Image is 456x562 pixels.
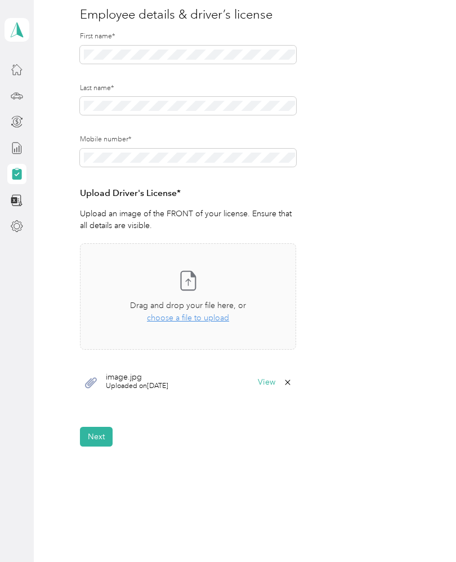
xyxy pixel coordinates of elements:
[80,208,296,231] p: Upload an image of the FRONT of your license. Ensure that all details are visible.
[80,135,296,145] label: Mobile number*
[147,313,229,323] span: choose a file to upload
[258,378,275,386] button: View
[80,83,296,93] label: Last name*
[80,186,296,200] h3: Upload Driver's License*
[80,32,296,42] label: First name*
[80,427,113,447] button: Next
[80,5,404,24] h3: Employee details & driver’s license
[81,244,296,349] span: Drag and drop your file here, orchoose a file to upload
[393,499,456,562] iframe: Everlance-gr Chat Button Frame
[106,381,168,391] span: Uploaded on [DATE]
[130,301,246,310] span: Drag and drop your file here, or
[106,373,168,381] span: image.jpg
